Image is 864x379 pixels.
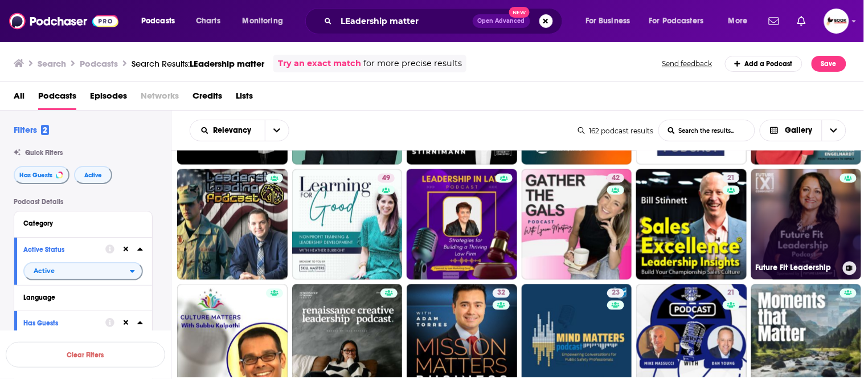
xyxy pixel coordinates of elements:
span: Open Advanced [478,18,525,24]
h3: Search [38,58,66,69]
button: Choose View [760,120,847,141]
button: Send feedback [659,59,716,68]
img: Podchaser - Follow, Share and Rate Podcasts [9,10,118,32]
span: 21 [727,288,735,299]
a: Episodes [90,87,127,110]
h2: Filters [14,124,49,135]
button: Save [812,56,846,72]
span: 23 [612,288,620,299]
span: Podcasts [141,13,175,29]
a: Credits [193,87,222,110]
span: For Podcasters [649,13,704,29]
h2: Choose List sort [190,120,289,141]
div: Language [23,294,136,301]
a: All [14,87,24,110]
div: Search podcasts, credits, & more... [316,8,574,34]
div: Category [23,219,136,227]
span: New [509,7,530,18]
input: Search podcasts, credits, & more... [337,12,473,30]
button: Has Guests [14,166,69,184]
button: open menu [720,12,762,30]
a: 49 [378,174,395,183]
span: Quick Filters [25,149,63,157]
a: Show notifications dropdown [793,11,810,31]
span: 2 [41,125,49,135]
button: Open AdvancedNew [473,14,530,28]
img: User Profile [824,9,849,34]
button: open menu [642,12,720,30]
button: Active [74,166,112,184]
span: Active [84,172,102,178]
a: Show notifications dropdown [764,11,784,31]
div: Active Status [23,246,98,254]
button: open menu [133,12,190,30]
a: Future Fit Leadership [751,169,862,280]
div: Search Results: [132,58,264,69]
a: 49 [292,169,403,280]
div: 162 podcast results [578,127,654,135]
a: Add a Podcast [725,56,803,72]
span: Gallery [785,127,813,135]
a: Charts [189,12,227,30]
span: For Business [585,13,630,29]
span: Logged in as BookLaunchers [824,9,849,34]
a: 21 [723,174,739,183]
span: 21 [727,173,735,185]
a: 21 [723,289,739,298]
a: 21 [636,169,747,280]
button: Category [23,216,143,230]
span: LEadership matter [190,58,264,69]
span: Has Guests [19,172,52,178]
a: 32 [493,289,510,298]
span: for more precise results [363,57,462,70]
button: open menu [235,12,298,30]
button: open menu [578,12,645,30]
a: 42 [522,169,632,280]
span: Relevancy [214,127,256,135]
button: Show profile menu [824,9,849,34]
span: 42 [612,173,620,185]
span: 49 [382,173,390,185]
span: Active [34,268,55,274]
a: Search Results:LEadership matter [132,58,264,69]
button: open menu [23,262,143,280]
span: Charts [196,13,220,29]
button: Active Status [23,242,105,256]
span: 32 [497,288,505,299]
span: More [728,13,748,29]
a: 23 [607,289,624,298]
h3: Podcasts [80,58,118,69]
h2: filter dropdown [23,262,143,280]
button: Has Guests [23,316,105,330]
span: Monitoring [243,13,283,29]
button: open menu [190,127,265,135]
a: Podcasts [38,87,76,110]
a: 42 [607,174,624,183]
button: Language [23,290,143,304]
button: Clear Filters [6,342,165,368]
span: Networks [141,87,179,110]
a: Lists [236,87,253,110]
p: Podcast Details [14,198,153,206]
a: Try an exact match [278,57,361,70]
div: Has Guests [23,319,98,327]
h3: Future Fit Leadership [756,263,838,273]
button: open menu [265,120,289,141]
